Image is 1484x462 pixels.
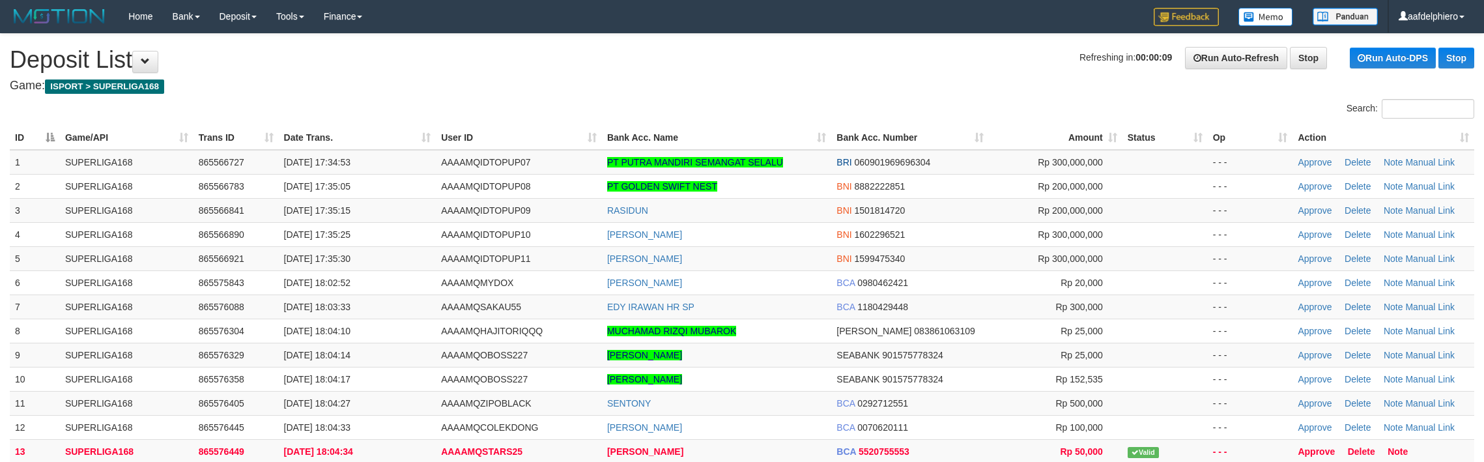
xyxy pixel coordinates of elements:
td: - - - [1208,367,1293,391]
span: AAAAMQIDTOPUP09 [441,205,530,216]
img: panduan.png [1313,8,1378,25]
td: 9 [10,343,60,367]
span: Copy 060901969696304 to clipboard [855,157,931,167]
a: Manual Link [1405,278,1455,288]
a: Manual Link [1405,229,1455,240]
span: [DATE] 18:03:33 [284,302,350,312]
span: Rp 152,535 [1055,374,1102,384]
span: Copy 0292712551 to clipboard [857,398,908,409]
a: Delete [1345,278,1371,288]
span: Rp 300,000,000 [1038,229,1103,240]
span: [DATE] 17:35:25 [284,229,350,240]
span: Copy 1501814720 to clipboard [855,205,906,216]
img: Feedback.jpg [1154,8,1219,26]
a: Delete [1345,422,1371,433]
a: Stop [1438,48,1474,68]
td: SUPERLIGA168 [60,246,193,270]
td: SUPERLIGA168 [60,174,193,198]
span: BCA [836,446,856,457]
a: Delete [1345,350,1371,360]
td: SUPERLIGA168 [60,198,193,222]
a: Approve [1298,205,1332,216]
a: Manual Link [1405,253,1455,264]
th: Bank Acc. Name: activate to sort column ascending [602,126,831,150]
span: SEABANK [836,374,879,384]
a: [PERSON_NAME] [607,253,682,264]
span: ISPORT > SUPERLIGA168 [45,79,164,94]
a: Approve [1298,326,1332,336]
span: AAAAMQIDTOPUP10 [441,229,530,240]
a: Note [1384,302,1403,312]
span: Copy 5520755553 to clipboard [859,446,909,457]
span: Copy 1599475340 to clipboard [855,253,906,264]
td: - - - [1208,270,1293,295]
span: BCA [836,422,855,433]
td: - - - [1208,174,1293,198]
td: SUPERLIGA168 [60,295,193,319]
td: - - - [1208,246,1293,270]
a: RASIDUN [607,205,648,216]
td: 3 [10,198,60,222]
a: Manual Link [1405,374,1455,384]
span: 865576405 [199,398,244,409]
span: [DATE] 18:04:14 [284,350,350,360]
span: Copy 0980462421 to clipboard [857,278,908,288]
td: 6 [10,270,60,295]
a: Delete [1345,205,1371,216]
td: SUPERLIGA168 [60,367,193,391]
span: AAAAMQIDTOPUP07 [441,157,530,167]
th: Bank Acc. Number: activate to sort column ascending [831,126,989,150]
span: AAAAMQHAJITORIQQQ [441,326,543,336]
a: Approve [1298,229,1332,240]
span: Rp 200,000,000 [1038,205,1103,216]
a: Manual Link [1405,422,1455,433]
a: Delete [1345,302,1371,312]
td: SUPERLIGA168 [60,222,193,246]
a: Delete [1345,181,1371,192]
a: [PERSON_NAME] [607,278,682,288]
a: Note [1384,422,1403,433]
span: Copy 8882222851 to clipboard [855,181,906,192]
th: User ID: activate to sort column ascending [436,126,602,150]
span: 865566921 [199,253,244,264]
a: [PERSON_NAME] [607,374,682,384]
td: 12 [10,415,60,439]
td: SUPERLIGA168 [60,270,193,295]
span: BNI [836,181,851,192]
span: 865575843 [199,278,244,288]
span: [DATE] 18:04:17 [284,374,350,384]
span: AAAAMQCOLEKDONG [441,422,538,433]
a: Approve [1298,278,1332,288]
a: Delete [1345,229,1371,240]
span: [DATE] 18:04:27 [284,398,350,409]
a: Delete [1348,446,1375,457]
a: Note [1384,398,1403,409]
span: 865576445 [199,422,244,433]
td: 10 [10,367,60,391]
a: Delete [1345,326,1371,336]
span: Rp 25,000 [1061,326,1103,336]
td: SUPERLIGA168 [60,319,193,343]
th: Amount: activate to sort column ascending [989,126,1122,150]
a: Approve [1298,374,1332,384]
a: Stop [1290,47,1327,69]
a: Manual Link [1405,350,1455,360]
td: 7 [10,295,60,319]
a: Delete [1345,398,1371,409]
span: [DATE] 17:34:53 [284,157,350,167]
span: 865576088 [199,302,244,312]
span: AAAAMQMYDOX [441,278,513,288]
td: - - - [1208,150,1293,175]
span: [DATE] 17:35:15 [284,205,350,216]
a: Manual Link [1405,157,1455,167]
a: PT PUTRA MANDIRI SEMANGAT SELALU [607,157,783,167]
td: - - - [1208,222,1293,246]
th: Op: activate to sort column ascending [1208,126,1293,150]
th: Action: activate to sort column ascending [1292,126,1474,150]
span: AAAAMQSAKAU55 [441,302,521,312]
td: - - - [1208,319,1293,343]
td: SUPERLIGA168 [60,415,193,439]
a: Note [1384,181,1403,192]
span: Copy 1180429448 to clipboard [857,302,908,312]
td: 2 [10,174,60,198]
